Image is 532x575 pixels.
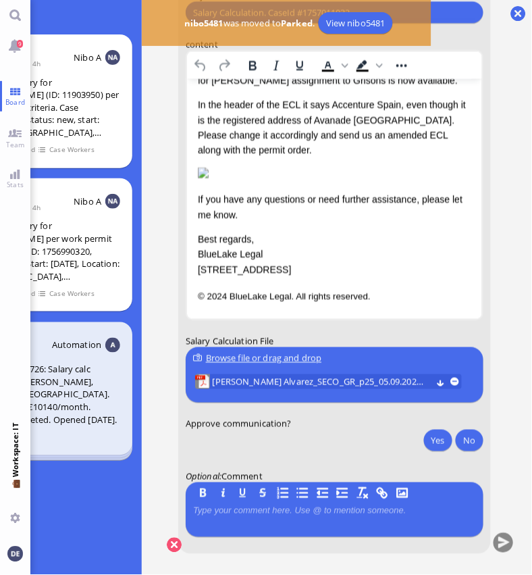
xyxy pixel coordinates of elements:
[3,180,27,189] span: Stats
[265,56,288,75] button: Italic
[193,351,476,366] div: Browse file or drag and drop
[24,59,45,68] span: 4h
[105,338,120,353] img: Aut
[17,40,23,48] span: 9
[221,470,263,482] span: Comment
[11,113,284,143] p: If you have any questions or need further assistance, please let me know.
[437,378,446,386] button: Download Buritica Alvarez_SECO_GR_p25_05.09.2025.pdf
[186,336,274,348] span: Salary Calculation File
[195,375,210,390] img: Buritica Alvarez_SECO_GR_p25_05.09.2025.pdf
[390,56,413,75] button: Reveal or hide additional toolbar items
[10,478,20,508] span: 💼 Workspace: IT
[74,195,101,207] span: Nibo A
[49,288,95,299] span: Case Workers
[215,486,230,501] button: I
[195,375,462,390] lob-view: Buritica Alvarez_SECO_GR_p25_05.09.2025.pdf
[11,89,22,99] img: 0b542432-6ef9-453b-a415-102a27540313
[213,375,432,390] a: View Buritica Alvarez_SECO_GR_p25_05.09.2025.pdf
[351,56,385,75] div: Background color Black
[255,486,270,501] button: S
[450,378,459,386] button: remove
[213,375,432,390] span: [PERSON_NAME] Alvarez_SECO_GR_p25_05.09.2025.pdf
[456,430,483,451] button: No
[196,486,211,501] button: B
[11,213,184,223] small: © 2024 BlueLake Legal. All rights reserved.
[213,56,236,75] button: Redo
[424,430,452,451] button: Yes
[288,56,311,75] button: Underline
[24,203,45,212] span: 4h
[241,56,264,75] button: Bold
[319,12,393,34] a: View nibo5481
[52,339,101,351] span: Automation
[186,470,219,482] span: Optional
[74,51,101,64] span: Nibo A
[186,418,292,430] span: Approve communication?
[184,17,223,29] b: nibo5481
[186,470,221,482] em: :
[105,194,120,209] img: NA
[317,56,350,75] div: Text color Black
[11,153,284,198] p: Best regards, BlueLake Legal [STREET_ADDRESS]
[189,56,212,75] button: Undo
[180,17,319,29] span: was moved to .
[167,538,182,553] button: Cancel
[187,79,482,319] iframe: Rich Text Area
[3,140,28,149] span: Team
[2,97,28,107] span: Board
[49,144,95,155] span: Case Workers
[7,547,22,561] img: You
[105,50,120,65] img: NA
[236,486,250,501] button: U
[282,17,313,29] b: Parked
[11,18,284,79] p: In the header of the ECL it says Accenture Spain, even though it is the registered address of Ava...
